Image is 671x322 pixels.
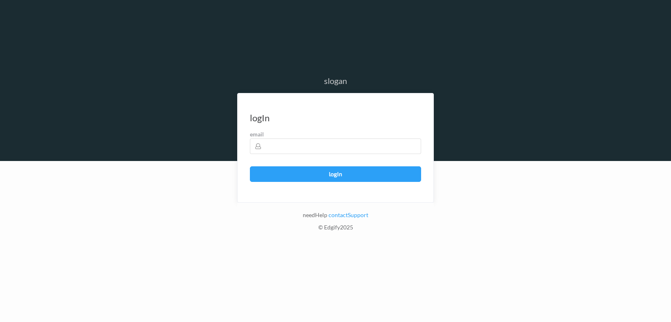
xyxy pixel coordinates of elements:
button: logIn [250,166,421,182]
a: contactSupport [327,211,368,218]
div: slogan [237,77,434,85]
div: logIn [250,114,270,122]
label: email [250,130,421,138]
div: © Edgify 2025 [237,223,434,236]
div: needHelp [237,211,434,223]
